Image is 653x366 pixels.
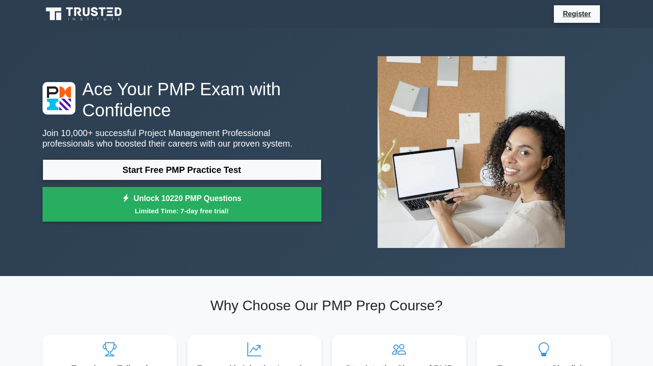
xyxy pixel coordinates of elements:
a: Register [557,8,596,19]
h2: Why Choose Our PMP Prep Course? [43,297,611,314]
p: Join 10,000+ successful Project Management Professional professionals who boosted their careers w... [43,128,321,149]
h1: Ace Your PMP Exam with Confidence [43,79,321,121]
a: Unlock 10220 PMP QuestionsLimited Time: 7-day free trial! [43,187,321,222]
small: Limited Time: 7-day free trial! [54,206,310,216]
a: Start Free PMP Practice Test [43,159,321,180]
